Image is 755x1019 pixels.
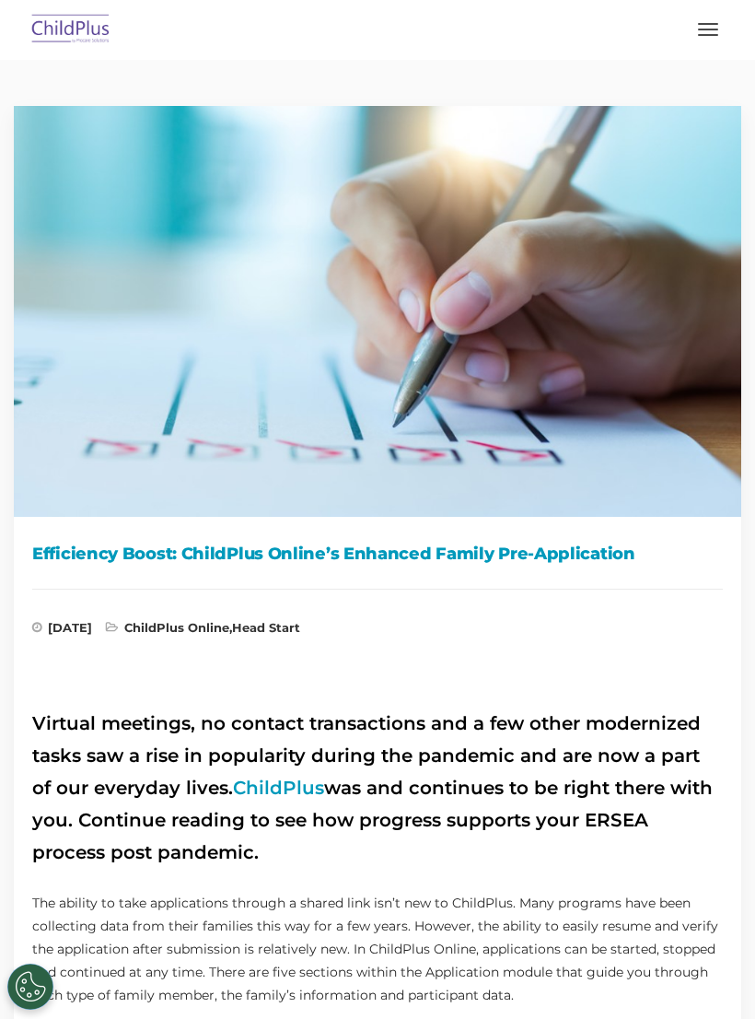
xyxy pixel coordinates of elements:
[124,620,229,635] a: ChildPlus Online
[28,8,114,52] img: ChildPlus by Procare Solutions
[32,708,723,869] h2: Virtual meetings, no contact transactions and a few other modernized tasks saw a rise in populari...
[233,777,324,799] a: ChildPlus
[232,620,300,635] a: Head Start
[32,892,723,1007] p: The ability to take applications through a shared link isn’t new to ChildPlus. Many programs have...
[106,622,300,640] span: ,
[7,964,53,1010] button: Cookies Settings
[32,622,92,640] span: [DATE]
[32,540,723,568] h1: Efficiency Boost: ChildPlus Online’s Enhanced Family Pre-Application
